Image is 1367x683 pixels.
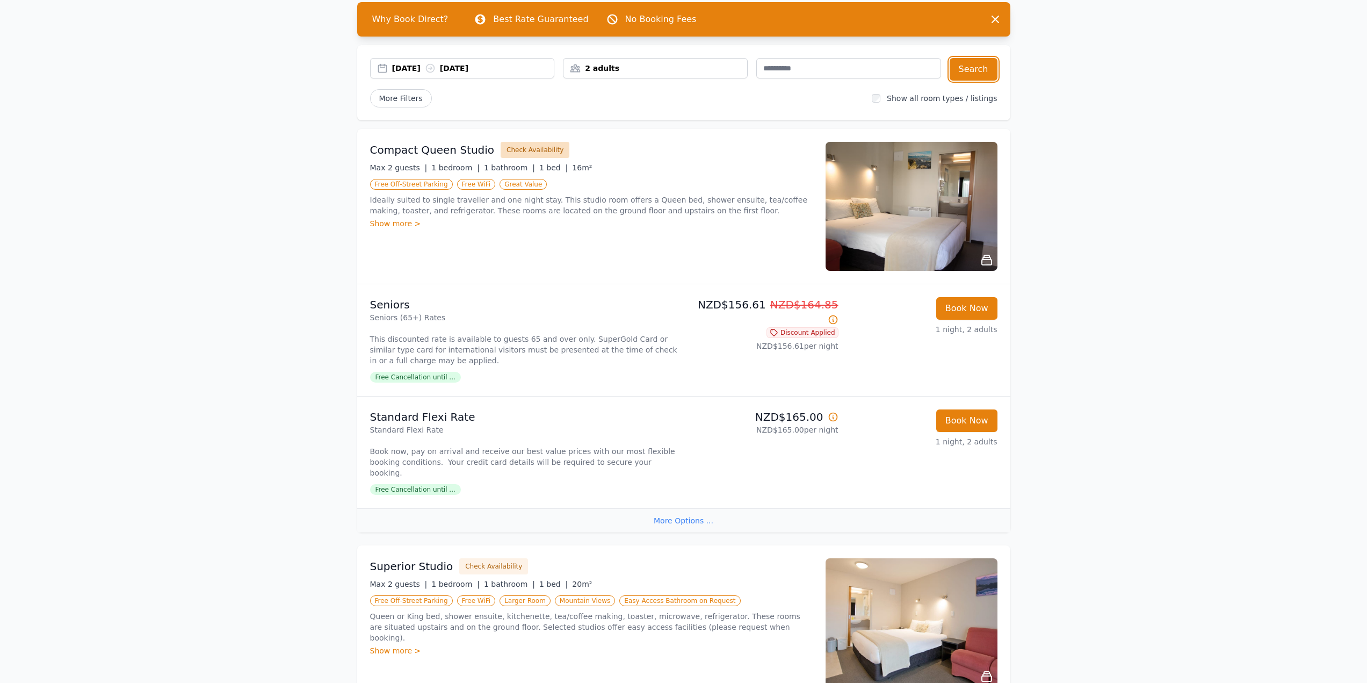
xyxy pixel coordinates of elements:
p: Ideally suited to single traveller and one night stay. This studio room offers a Queen bed, showe... [370,195,813,216]
p: No Booking Fees [625,13,697,26]
div: [DATE] [DATE] [392,63,554,74]
p: NZD$156.61 [688,297,838,327]
p: 1 night, 2 adults [847,436,997,447]
span: Max 2 guests | [370,163,428,172]
p: NZD$156.61 per night [688,341,838,351]
span: 1 bed | [539,163,568,172]
p: Seniors (65+) Rates This discounted rate is available to guests 65 and over only. SuperGold Card ... [370,312,679,366]
span: 1 bedroom | [431,580,480,588]
button: Search [950,58,997,81]
span: Mountain Views [555,595,615,606]
div: More Options ... [357,508,1010,533]
span: Free WiFi [457,179,496,190]
span: Why Book Direct? [364,9,457,30]
span: More Filters [370,89,432,107]
p: NZD$165.00 per night [688,425,838,435]
p: Queen or King bed, shower ensuite, kitchenette, tea/coffee making, toaster, microwave, refrigerat... [370,611,813,643]
p: Best Rate Guaranteed [493,13,588,26]
span: Free Off-Street Parking [370,595,453,606]
span: 1 bedroom | [431,163,480,172]
p: 1 night, 2 adults [847,324,997,335]
span: Free Cancellation until ... [370,372,461,383]
span: NZD$164.85 [770,298,838,311]
button: Check Availability [501,142,569,158]
span: Free Off-Street Parking [370,179,453,190]
h3: Superior Studio [370,559,453,574]
button: Book Now [936,409,997,432]
span: Free WiFi [457,595,496,606]
span: Easy Access Bathroom on Request [619,595,740,606]
span: Discount Applied [766,327,838,338]
span: 20m² [572,580,592,588]
span: 1 bathroom | [484,580,535,588]
span: 1 bathroom | [484,163,535,172]
span: Larger Room [500,595,551,606]
p: NZD$165.00 [688,409,838,425]
span: Max 2 guests | [370,580,428,588]
span: Free Cancellation until ... [370,484,461,495]
div: Show more > [370,218,813,229]
span: 16m² [572,163,592,172]
h3: Compact Queen Studio [370,142,495,157]
span: 1 bed | [539,580,568,588]
button: Check Availability [459,558,528,574]
div: 2 adults [563,63,747,74]
span: Great Value [500,179,547,190]
label: Show all room types / listings [887,94,997,103]
p: Standard Flexi Rate [370,409,679,425]
button: Book Now [936,297,997,320]
p: Standard Flexi Rate Book now, pay on arrival and receive our best value prices with our most flex... [370,425,679,478]
div: Show more > [370,645,813,656]
p: Seniors [370,297,679,312]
